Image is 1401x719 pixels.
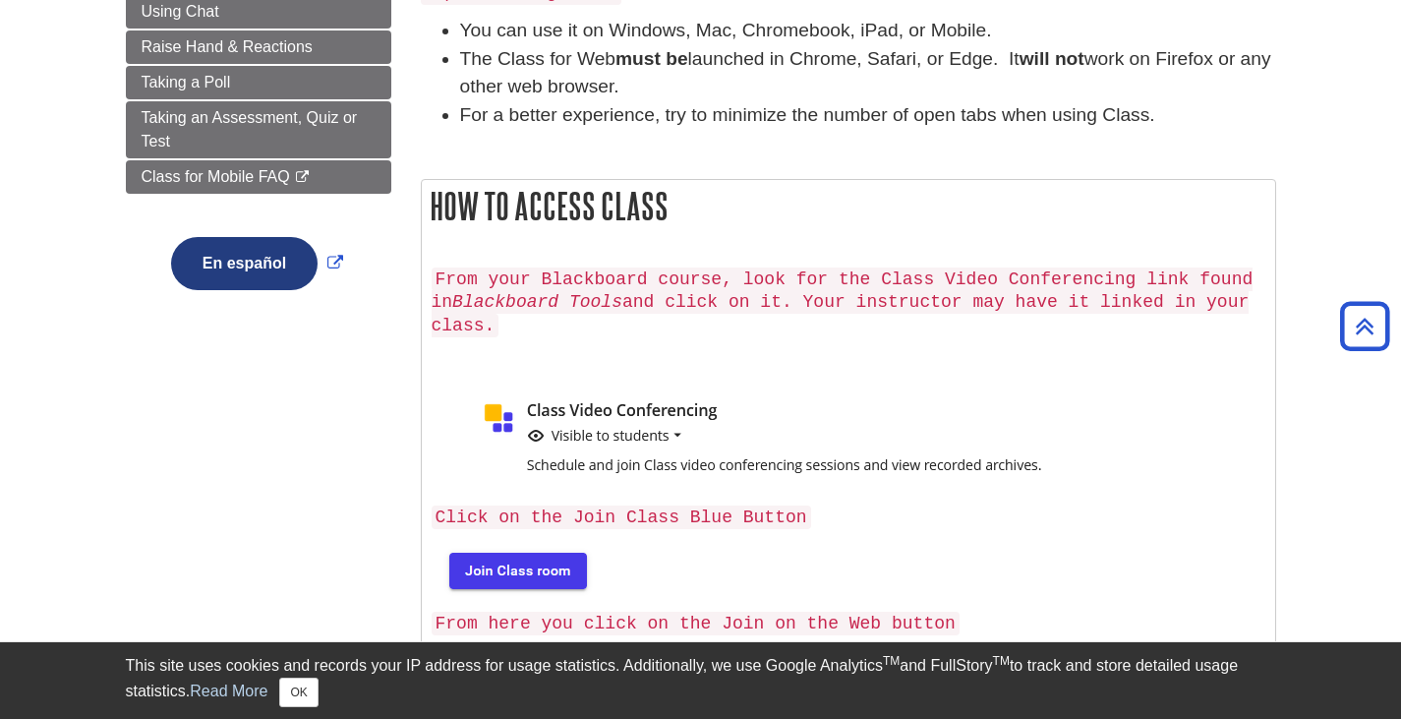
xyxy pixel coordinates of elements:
a: Link opens in new window [166,255,348,271]
span: Taking an Assessment, Quiz or Test [142,109,358,150]
strong: must be [615,48,688,69]
li: For a better experience, try to minimize the number of open tabs when using Class. [460,101,1276,130]
code: From here you click on the Join on the Web button [432,612,960,635]
a: Class for Mobile FAQ [126,160,391,194]
code: From your Blackboard course, look for the Class Video Conferencing link found in and click on it.... [432,268,1254,338]
a: Read More [190,683,267,699]
li: You can use it on Windows, Mac, Chromebook, iPad, or Mobile. [460,17,1276,45]
span: Raise Hand & Reactions [142,38,313,55]
sup: TM [883,654,900,668]
i: This link opens in a new window [294,171,311,184]
button: En español [171,237,318,290]
h2: How to Access Class [422,180,1275,232]
em: Blackboard Tools [452,292,622,312]
span: Taking a Poll [142,74,231,90]
code: Click on the Join Class Blue Button [432,506,811,529]
img: class [432,385,1165,495]
img: blue button [432,538,601,601]
div: This site uses cookies and records your IP address for usage statistics. Additionally, we use Goo... [126,654,1276,707]
a: Taking an Assessment, Quiz or Test [126,101,391,158]
span: Using Chat [142,3,219,20]
a: Raise Hand & Reactions [126,30,391,64]
a: Back to Top [1333,313,1396,339]
strong: will not [1020,48,1084,69]
sup: TM [993,654,1010,668]
button: Close [279,678,318,707]
span: Class for Mobile FAQ [142,168,290,185]
li: The Class for Web launched in Chrome, Safari, or Edge. It work on Firefox or any other web browser. [460,45,1276,102]
a: Taking a Poll [126,66,391,99]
